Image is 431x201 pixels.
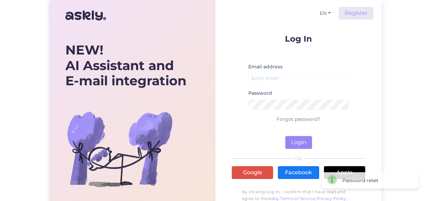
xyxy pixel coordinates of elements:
a: Apple [324,166,365,179]
a: Register [339,7,373,20]
button: EN [317,8,333,18]
img: Askly [65,7,106,24]
label: Email address [248,63,283,70]
p: Log In [232,35,365,43]
a: Privacy Policy [316,196,347,201]
a: Askly Terms of Service [268,196,315,201]
a: Google [232,166,273,179]
input: Enter email [248,73,349,84]
button: Login [285,136,312,149]
div: AI Assistant and E-mail integration [65,42,186,89]
a: Forgot password? [277,116,320,122]
b: NEW! [65,42,103,58]
span: OR [294,156,304,161]
a: Facebook [278,166,319,179]
div: Password reset [342,177,378,184]
label: Password [248,90,272,97]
